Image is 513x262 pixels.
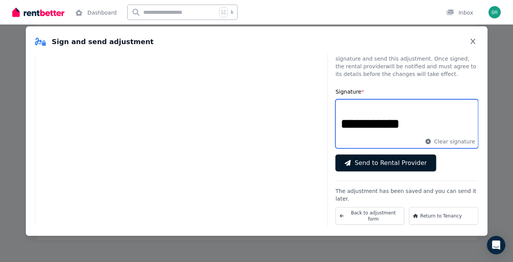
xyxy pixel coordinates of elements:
p: The adjustment has been saved and you can send it later. [336,187,478,202]
button: Clear signature [425,137,475,145]
button: Return to Tenancy [409,207,478,224]
h2: Sign and send adjustment [35,36,154,47]
p: Please type your name below to create your digital signature and send this adjustment. Once signe... [336,47,478,77]
span: Send to Rental Provider [355,158,427,167]
button: Send to Rental Provider [336,154,436,171]
span: Back to adjustment form [346,209,400,222]
button: Back to adjustment form [336,207,405,224]
button: Close [467,35,478,48]
label: Signature [336,88,364,94]
span: Return to Tenancy [420,213,462,219]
